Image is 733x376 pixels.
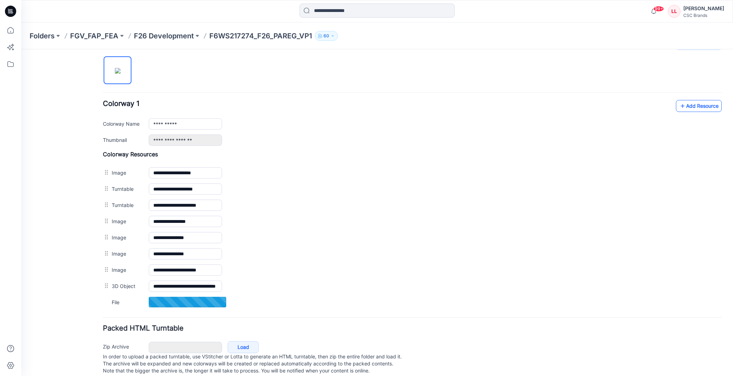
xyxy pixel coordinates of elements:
iframe: edit-style [21,49,733,376]
span: Colorway 1 [82,50,118,58]
span: 99+ [653,6,664,12]
p: F6WS217274_F26_PAREG_VP1 [209,31,312,41]
a: FGV_FAP_FEA [70,31,118,41]
label: 3D Object [91,233,121,240]
label: Image [91,119,121,127]
div: [PERSON_NAME] [683,4,724,13]
a: Folders [30,31,55,41]
h4: Colorway Resources [82,101,701,108]
button: 60 [315,31,338,41]
label: File [91,249,121,257]
label: Image [91,200,121,208]
label: Image [91,217,121,224]
label: Colorway Name [82,70,121,78]
label: Zip Archive [82,293,121,301]
a: Add Resource [655,51,701,63]
label: Image [91,168,121,176]
label: Turntable [91,136,121,143]
div: CSC Brands [683,13,724,18]
a: Load [207,292,238,304]
label: Image [91,184,121,192]
h4: Packed HTML Turntable [82,276,701,282]
p: In order to upload a packed turntable, use VStitcher or Lotta to generate an HTML turntable, then... [82,304,701,325]
p: 60 [324,32,329,40]
a: F26 Development [134,31,194,41]
label: Thumbnail [82,87,121,94]
div: LL [668,5,680,18]
label: Turntable [91,152,121,159]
